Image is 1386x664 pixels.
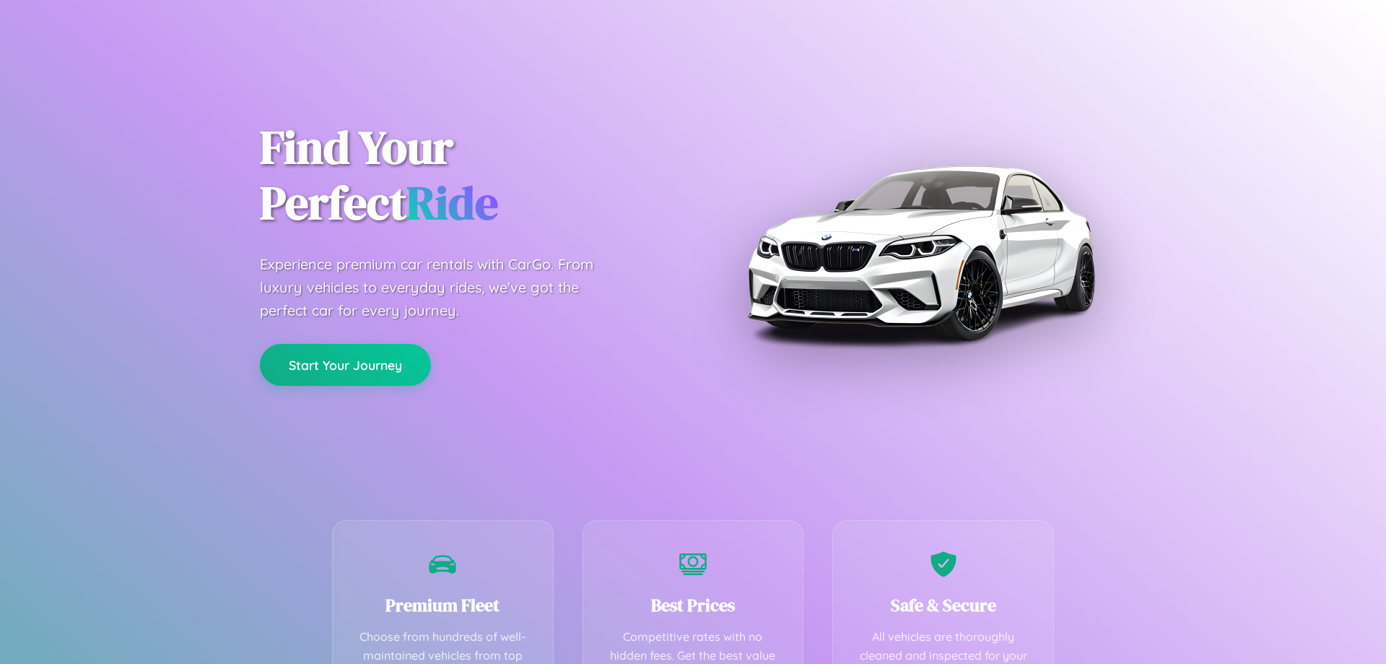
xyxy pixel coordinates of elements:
[740,72,1101,434] img: Premium BMW car rental vehicle
[855,593,1032,617] h3: Safe & Secure
[260,344,431,386] button: Start Your Journey
[605,593,782,617] h3: Best Prices
[354,593,531,617] h3: Premium Fleet
[406,171,498,234] span: Ride
[260,253,621,322] p: Experience premium car rentals with CarGo. From luxury vehicles to everyday rides, we've got the ...
[260,120,671,231] h1: Find Your Perfect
